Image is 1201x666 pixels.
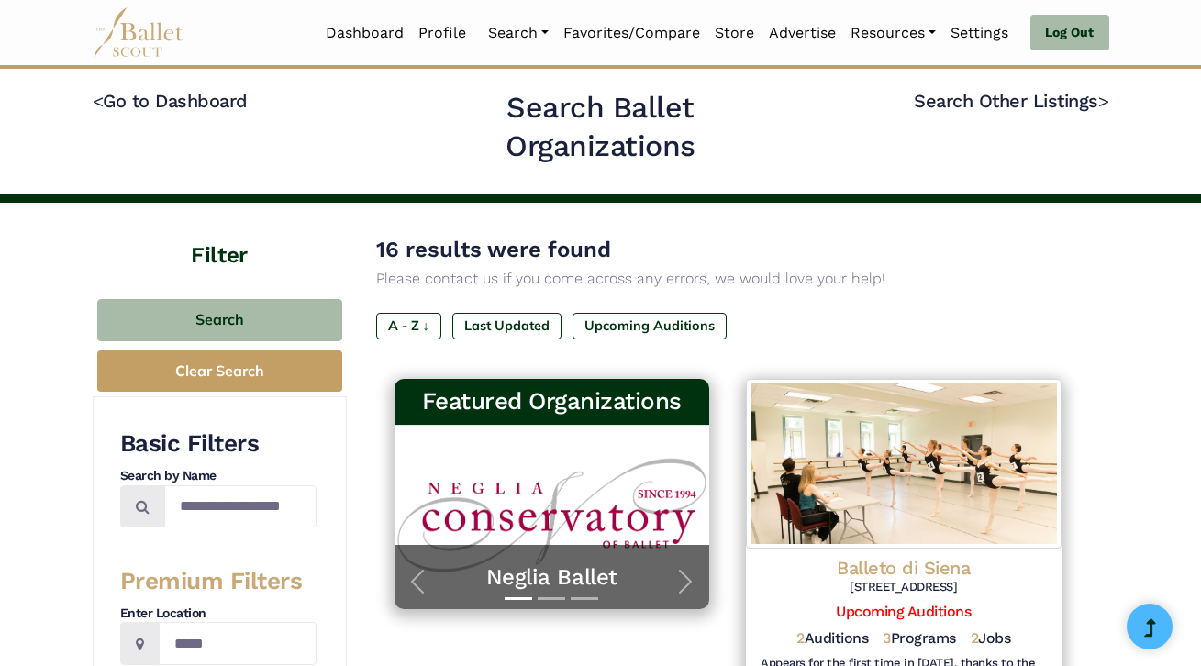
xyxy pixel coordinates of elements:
input: Search by names... [164,485,317,528]
a: Search Other Listings> [914,90,1108,112]
h4: Search by Name [120,467,317,485]
span: 2 [796,629,805,647]
h5: Programs [883,629,956,649]
h3: Premium Filters [120,566,317,597]
a: Profile [411,14,473,52]
h6: [STREET_ADDRESS] [761,580,1047,595]
a: <Go to Dashboard [93,90,248,112]
button: Clear Search [97,350,342,392]
a: Log Out [1030,15,1108,51]
a: Neglia Ballet [413,563,692,592]
label: A - Z ↓ [376,313,441,339]
h4: Balleto di Siena [761,556,1047,580]
span: 2 [971,629,979,647]
a: Store [707,14,762,52]
a: Dashboard [318,14,411,52]
h3: Basic Filters [120,428,317,460]
button: Slide 1 [505,588,532,609]
a: Resources [843,14,943,52]
input: Location [159,622,317,665]
span: 16 results were found [376,237,611,262]
label: Upcoming Auditions [573,313,727,339]
button: Slide 3 [571,588,598,609]
h3: Featured Organizations [409,386,695,417]
label: Last Updated [452,313,562,339]
button: Search [97,299,342,342]
a: Advertise [762,14,843,52]
span: 3 [883,629,891,647]
button: Slide 2 [538,588,565,609]
a: Settings [943,14,1016,52]
h4: Filter [93,203,347,272]
a: Upcoming Auditions [836,603,971,620]
h5: Auditions [796,629,868,649]
img: Logo [746,379,1062,549]
code: < [93,89,104,112]
a: Search [481,14,556,52]
code: > [1098,89,1109,112]
h4: Enter Location [120,605,317,623]
h2: Search Ballet Organizations [415,89,786,165]
p: Please contact us if you come across any errors, we would love your help! [376,267,1080,291]
h5: Jobs [971,629,1011,649]
a: Favorites/Compare [556,14,707,52]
